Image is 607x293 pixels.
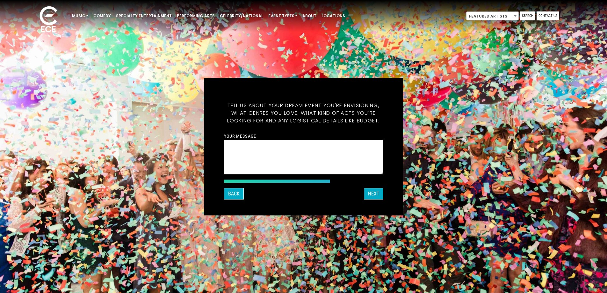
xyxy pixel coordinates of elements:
a: Event Types [266,11,300,21]
a: Contact Us [537,11,559,20]
a: Comedy [91,11,113,21]
a: Celebrity/National [217,11,266,21]
a: About [300,11,319,21]
span: Featured Artists [466,11,519,20]
h5: Tell us about your dream event you're envisioning, what genres you love, what kind of acts you're... [224,94,383,132]
label: Your message [224,133,256,139]
img: ece_new_logo_whitev2-1.png [33,4,64,35]
span: Featured Artists [466,12,518,21]
a: Locations [319,11,348,21]
a: Search [520,11,535,20]
a: Specialty Entertainment [113,11,174,21]
button: Back [224,188,244,199]
a: Performing Arts [174,11,217,21]
button: Next [364,188,383,199]
a: Music [69,11,91,21]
